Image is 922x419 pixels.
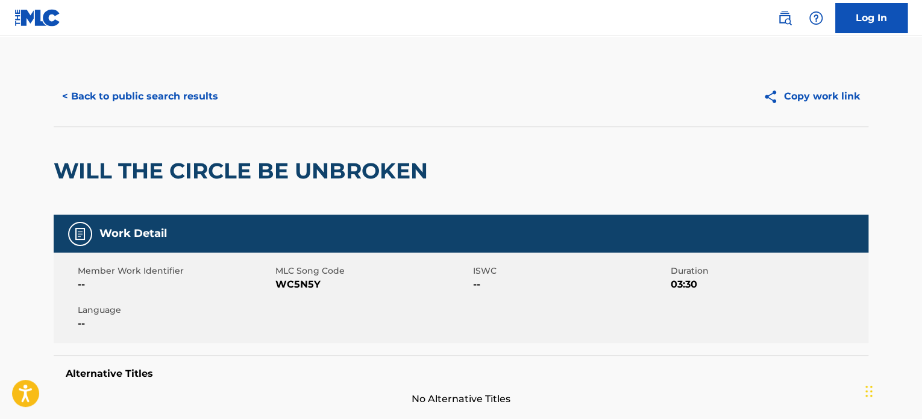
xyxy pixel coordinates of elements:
[73,227,87,241] img: Work Detail
[54,392,868,406] span: No Alternative Titles
[54,157,434,184] h2: WILL THE CIRCLE BE UNBROKEN
[754,81,868,112] button: Copy work link
[862,361,922,419] iframe: Chat Widget
[14,9,61,27] img: MLC Logo
[66,368,856,380] h5: Alternative Titles
[671,277,865,292] span: 03:30
[809,11,823,25] img: help
[78,304,272,317] span: Language
[78,277,272,292] span: --
[773,6,797,30] a: Public Search
[275,265,470,277] span: MLC Song Code
[78,265,272,277] span: Member Work Identifier
[99,227,167,241] h5: Work Detail
[777,11,792,25] img: search
[865,373,873,409] div: Drag
[671,265,865,277] span: Duration
[804,6,828,30] div: Help
[835,3,908,33] a: Log In
[763,89,784,104] img: Copy work link
[473,277,668,292] span: --
[54,81,227,112] button: < Back to public search results
[275,277,470,292] span: WC5N5Y
[473,265,668,277] span: ISWC
[78,317,272,331] span: --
